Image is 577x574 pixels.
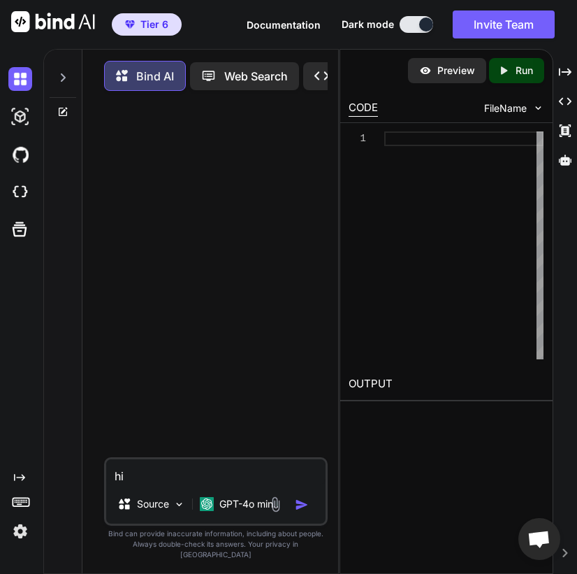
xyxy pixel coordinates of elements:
p: Bind AI [136,68,174,85]
img: settings [8,519,32,543]
p: Preview [437,64,475,78]
img: cloudideIcon [8,180,32,204]
img: Pick Models [173,498,185,510]
img: chevron down [532,102,544,114]
div: Open chat [518,518,560,560]
p: Run [516,64,533,78]
p: Source [137,497,169,511]
span: Tier 6 [140,17,168,31]
span: FileName [484,101,527,115]
button: Documentation [247,17,321,32]
p: Web Search [224,68,288,85]
img: githubDark [8,143,32,166]
img: premium [125,20,135,29]
button: Invite Team [453,10,555,38]
h2: OUTPUT [340,368,553,401]
img: GPT-4o mini [200,497,214,511]
div: 1 [349,131,366,146]
img: darkChat [8,67,32,91]
textarea: hi [106,459,326,485]
span: Documentation [247,19,321,31]
img: icon [295,498,309,512]
img: preview [419,64,432,77]
img: Bind AI [11,11,95,32]
p: GPT-4o min.. [219,497,279,511]
p: Bind can provide inaccurate information, including about people. Always double-check its answers.... [104,529,328,560]
span: Dark mode [342,17,394,31]
img: attachment [268,496,284,512]
button: premiumTier 6 [112,13,182,36]
img: darkAi-studio [8,105,32,129]
div: CODE [349,100,378,117]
